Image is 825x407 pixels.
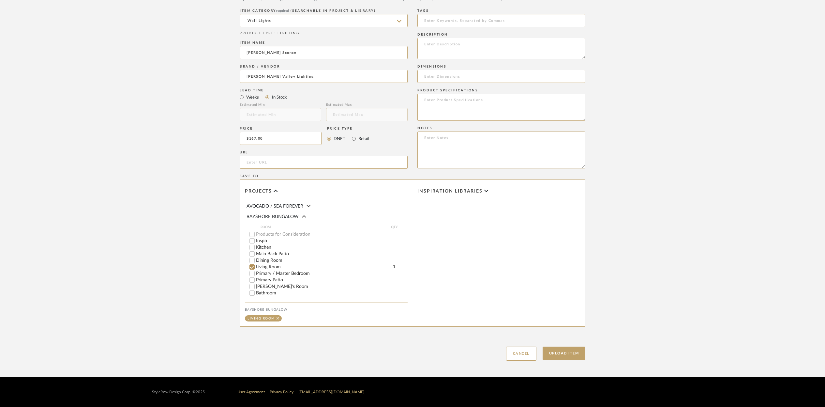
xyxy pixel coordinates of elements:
div: Item name [240,41,408,45]
span: Inspiration libraries [417,189,483,194]
span: AVOCADO / SEA FOREVER [247,204,303,209]
div: Brand / Vendor [240,65,408,69]
div: Price Type [327,127,369,131]
input: Enter Keywords, Separated by Commas [417,14,585,27]
input: Type a category to search and select [240,14,408,27]
a: User Agreement [237,390,265,394]
div: Product Specifications [417,88,585,92]
span: required [276,9,289,12]
div: Living Room [247,317,275,320]
div: Lead Time [240,88,408,92]
input: Enter URL [240,156,408,169]
div: URL [240,150,408,154]
label: Primary Patio [256,278,408,282]
mat-radio-group: Select item type [240,93,408,101]
div: StyleRow Design Corp. ©2025 [152,390,205,395]
div: Notes [417,126,585,130]
label: Main Back Patio [256,252,408,256]
a: [EMAIL_ADDRESS][DOMAIN_NAME] [298,390,365,394]
label: Inspo [256,239,408,243]
label: Dining Room [256,258,408,263]
span: (Searchable in Project & Library) [291,9,376,12]
div: BAYSHORE BUNGALOW [245,308,408,312]
input: Estimated Max [326,108,408,121]
div: Estimated Min [240,103,321,107]
span: : LIGHTING [274,32,299,35]
label: DNET [333,135,345,142]
label: Living Room [256,265,386,269]
label: Primary / Master Bedroom [256,271,408,276]
div: Save To [240,174,585,178]
span: Projects [245,189,272,194]
label: In Stock [271,94,287,101]
div: Price [240,127,322,131]
div: PRODUCT TYPE [240,31,408,36]
div: ITEM CATEGORY [240,9,408,13]
button: Upload Item [543,347,586,360]
label: Weeks [246,94,259,101]
div: Description [417,33,585,37]
div: Tags [417,9,585,13]
label: Retail [358,135,369,142]
input: Unknown [240,70,408,83]
mat-radio-group: Select price type [327,132,369,145]
input: Estimated Min [240,108,321,121]
div: Dimensions [417,65,585,69]
label: Kitchen [256,245,408,250]
input: Enter Name [240,46,408,59]
span: ROOM [261,225,386,230]
span: QTY [386,225,402,230]
span: BAYSHORE BUNGALOW [247,214,299,219]
a: Privacy Policy [270,390,293,394]
label: Bathroom [256,291,408,295]
button: Cancel [506,347,536,361]
input: Enter Dimensions [417,70,585,83]
label: [PERSON_NAME]'s Room [256,284,408,289]
input: Enter DNET Price [240,132,322,145]
div: Estimated Max [326,103,408,107]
